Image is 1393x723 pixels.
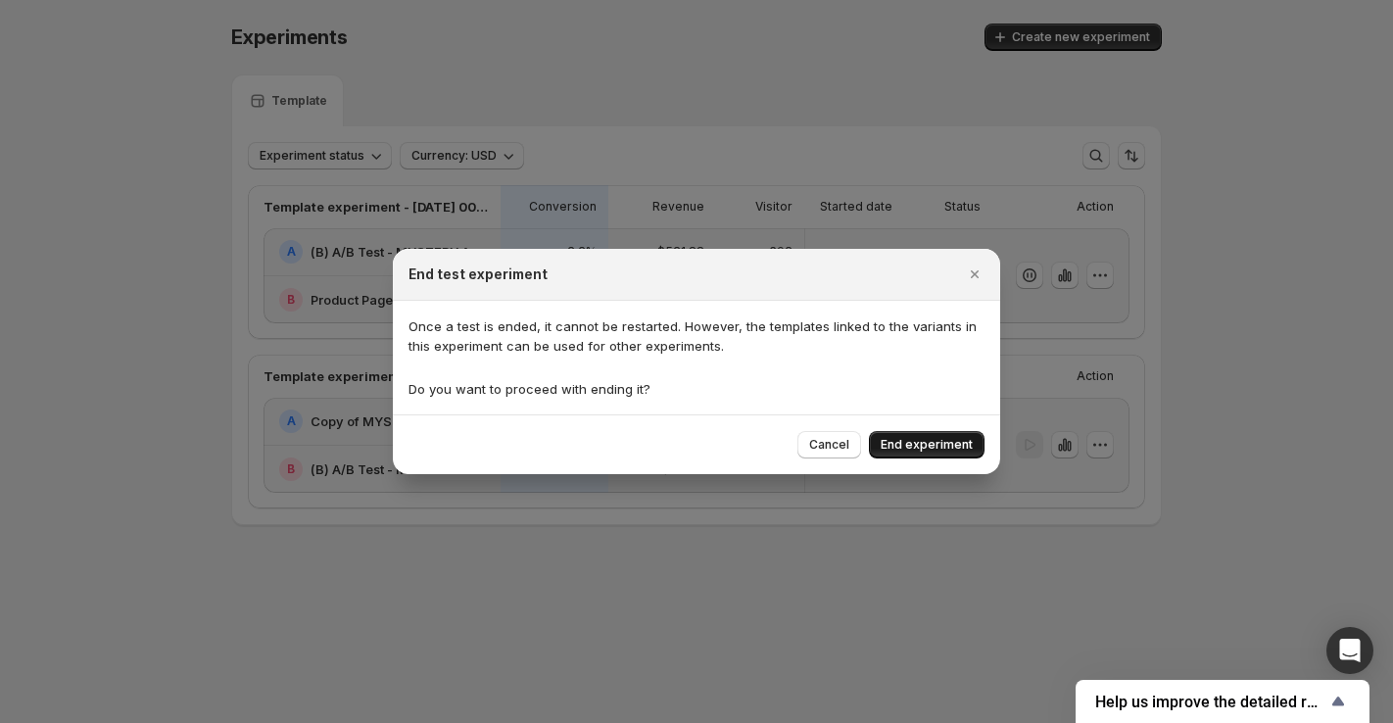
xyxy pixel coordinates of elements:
span: End experiment [881,437,973,453]
h2: End test experiment [408,265,548,284]
button: Show survey - Help us improve the detailed report for A/B campaigns [1095,690,1350,713]
button: End experiment [869,431,985,458]
button: Cancel [797,431,861,458]
span: Cancel [809,437,849,453]
p: Do you want to proceed with ending it? [408,379,985,399]
p: Once a test is ended, it cannot be restarted. However, the templates linked to the variants in th... [408,316,985,356]
span: Help us improve the detailed report for A/B campaigns [1095,693,1326,711]
div: Open Intercom Messenger [1326,627,1373,674]
button: Close [961,261,988,288]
